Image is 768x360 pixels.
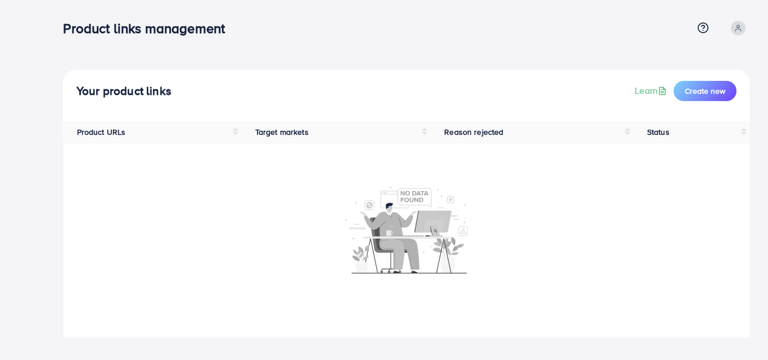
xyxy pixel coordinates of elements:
[255,126,309,138] span: Target markets
[444,126,503,138] span: Reason rejected
[647,126,670,138] span: Status
[77,126,126,138] span: Product URLs
[635,84,669,97] a: Learn
[76,84,171,98] h4: Your product links
[685,85,725,97] span: Create new
[674,81,737,101] button: Create new
[63,20,234,37] h3: Product links management
[345,185,468,274] img: No account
